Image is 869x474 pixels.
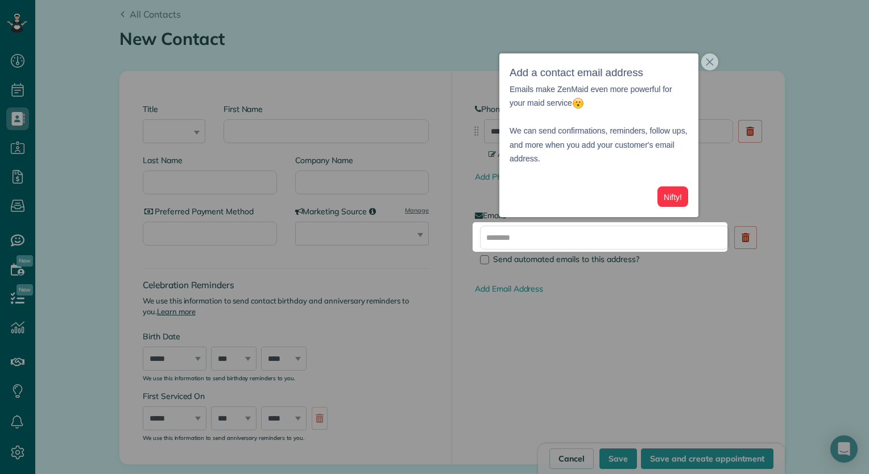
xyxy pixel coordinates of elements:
[499,53,698,217] div: Add a contact email addressEmails make ZenMaid even more powerful for your maid service We can se...
[510,110,688,166] p: We can send confirmations, reminders, follow ups, and more when you add your customer's email add...
[572,97,584,109] img: :open_mouth:
[510,64,688,82] h3: Add a contact email address
[510,82,688,110] p: Emails make ZenMaid even more powerful for your maid service
[701,53,718,70] button: close,
[657,186,688,207] button: Nifty!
